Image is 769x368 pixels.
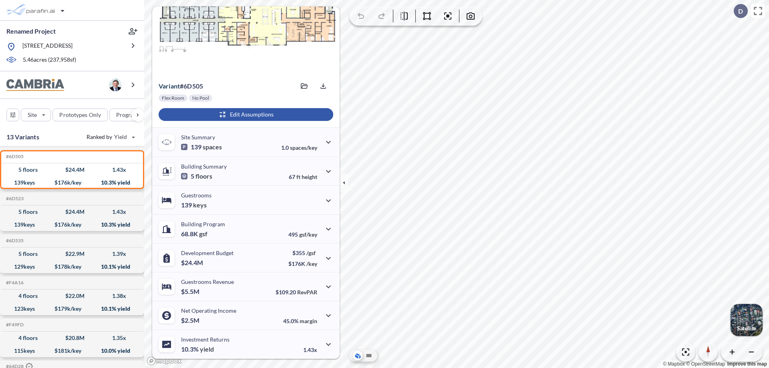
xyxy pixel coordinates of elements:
[181,221,225,227] p: Building Program
[6,27,56,36] p: Renamed Project
[302,173,317,180] span: height
[203,143,222,151] span: spaces
[4,280,24,286] h5: Click to copy the code
[663,361,685,367] a: Mapbox
[353,351,362,360] button: Aerial View
[80,131,140,143] button: Ranked by Yield
[181,278,234,285] p: Guestrooms Revenue
[159,108,333,121] button: Edit Assumptions
[59,111,101,119] p: Prototypes Only
[159,82,203,90] p: # 6d505
[181,143,222,151] p: 139
[727,361,767,367] a: Improve this map
[181,316,201,324] p: $2.5M
[200,345,214,353] span: yield
[116,111,139,119] p: Program
[181,249,234,256] p: Development Budget
[181,134,215,141] p: Site Summary
[52,109,108,121] button: Prototypes Only
[738,8,743,15] p: D
[181,288,201,296] p: $5.5M
[364,351,374,360] button: Site Plan
[6,132,39,142] p: 13 Variants
[303,346,317,353] p: 1.43x
[288,260,317,267] p: $176K
[181,259,204,267] p: $24.4M
[114,133,127,141] span: Yield
[192,95,209,101] p: No Pool
[162,95,184,101] p: Flex Room
[181,163,227,170] p: Building Summary
[296,173,300,180] span: ft
[4,196,24,201] h5: Click to copy the code
[299,231,317,238] span: gsf/key
[737,325,756,332] p: Satellite
[195,172,212,180] span: floors
[731,304,763,336] img: Switcher Image
[288,231,317,238] p: 495
[199,230,207,238] span: gsf
[290,144,317,151] span: spaces/key
[686,361,725,367] a: OpenStreetMap
[4,238,24,243] h5: Click to copy the code
[28,111,37,119] p: Site
[181,201,207,209] p: 139
[181,230,207,238] p: 68.8K
[181,307,236,314] p: Net Operating Income
[193,201,207,209] span: keys
[21,109,51,121] button: Site
[23,56,76,64] p: 5.46 acres ( 237,958 sf)
[283,318,317,324] p: 45.0%
[181,192,211,199] p: Guestrooms
[306,260,317,267] span: /key
[181,172,212,180] p: 5
[22,42,72,52] p: [STREET_ADDRESS]
[147,356,182,366] a: Mapbox homepage
[6,79,64,91] img: BrandImage
[276,289,317,296] p: $109.20
[297,289,317,296] span: RevPAR
[159,82,180,90] span: Variant
[4,154,24,159] h5: Click to copy the code
[181,345,214,353] p: 10.3%
[181,336,229,343] p: Investment Returns
[109,109,153,121] button: Program
[289,173,317,180] p: 67
[300,318,317,324] span: margin
[731,304,763,336] button: Switcher ImageSatellite
[109,78,122,91] img: user logo
[4,322,24,328] h5: Click to copy the code
[306,249,316,256] span: /gsf
[288,249,317,256] p: $355
[281,144,317,151] p: 1.0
